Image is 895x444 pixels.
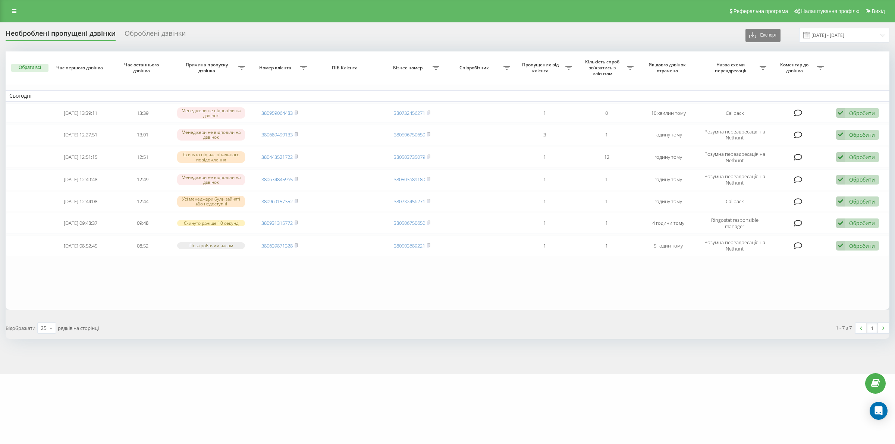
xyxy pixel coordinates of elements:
[385,65,433,71] span: Бізнес номер
[50,147,112,168] td: [DATE] 12:51:15
[118,62,167,73] span: Час останнього дзвінка
[637,213,699,234] td: 4 години тому
[514,147,576,168] td: 1
[177,196,245,207] div: Усі менеджери були зайняті або недоступні
[734,8,788,14] span: Реферальна програма
[261,176,293,183] a: 380674845965
[177,107,245,119] div: Менеджери не відповіли на дзвінок
[870,402,888,420] div: Open Intercom Messenger
[50,169,112,190] td: [DATE] 12:49:48
[518,62,565,73] span: Пропущених від клієнта
[50,103,112,123] td: [DATE] 13:39:11
[112,213,173,234] td: 09:48
[849,154,875,161] div: Обробити
[112,147,173,168] td: 12:51
[177,129,245,140] div: Менеджери не відповіли на дзвінок
[112,124,173,145] td: 13:01
[514,124,576,145] td: 3
[576,147,638,168] td: 12
[637,103,699,123] td: 10 хвилин тому
[394,154,425,160] a: 380503735079
[801,8,859,14] span: Налаштування профілю
[177,151,245,163] div: Скинуто під час вітального повідомлення
[112,103,173,123] td: 13:39
[637,192,699,211] td: годину тому
[447,65,503,71] span: Співробітник
[699,103,770,123] td: Callback
[41,324,47,332] div: 25
[177,62,238,73] span: Причина пропуску дзвінка
[637,124,699,145] td: годину тому
[50,213,112,234] td: [DATE] 09:48:37
[252,65,300,71] span: Номер клієнта
[637,169,699,190] td: годину тому
[50,235,112,256] td: [DATE] 08:52:45
[849,110,875,117] div: Обробити
[774,62,817,73] span: Коментар до дзвінка
[576,192,638,211] td: 1
[394,220,425,226] a: 380506750650
[6,90,889,101] td: Сьогодні
[112,192,173,211] td: 12:44
[261,154,293,160] a: 380443521722
[261,198,293,205] a: 380969157352
[699,169,770,190] td: Розумна переадресація на Nethunt
[699,213,770,234] td: Ringostat responsible manager
[576,169,638,190] td: 1
[514,192,576,211] td: 1
[50,192,112,211] td: [DATE] 12:44:08
[394,110,425,116] a: 380732456271
[317,65,374,71] span: ПІБ Клієнта
[699,147,770,168] td: Розумна переадресація на Nethunt
[849,176,875,183] div: Обробити
[849,242,875,249] div: Обробити
[637,235,699,256] td: 5 годин тому
[580,59,627,76] span: Кількість спроб зв'язатись з клієнтом
[261,220,293,226] a: 380931315772
[849,198,875,205] div: Обробити
[261,110,293,116] a: 380959064483
[849,220,875,227] div: Обробити
[112,169,173,190] td: 12:49
[394,198,425,205] a: 380732456271
[576,213,638,234] td: 1
[6,325,35,331] span: Відображати
[576,235,638,256] td: 1
[699,192,770,211] td: Callback
[576,124,638,145] td: 1
[6,29,116,41] div: Необроблені пропущені дзвінки
[849,131,875,138] div: Обробити
[50,124,112,145] td: [DATE] 12:27:51
[699,235,770,256] td: Розумна переадресація на Nethunt
[514,213,576,234] td: 1
[745,29,781,42] button: Експорт
[637,147,699,168] td: годину тому
[177,174,245,185] div: Менеджери не відповіли на дзвінок
[836,324,852,331] div: 1 - 7 з 7
[703,62,760,73] span: Назва схеми переадресації
[644,62,693,73] span: Як довго дзвінок втрачено
[11,64,48,72] button: Обрати всі
[125,29,186,41] div: Оброблені дзвінки
[261,242,293,249] a: 380639871328
[514,169,576,190] td: 1
[58,325,99,331] span: рядків на сторінці
[177,242,245,249] div: Поза робочим часом
[394,131,425,138] a: 380506750650
[177,220,245,226] div: Скинуто раніше 10 секунд
[699,124,770,145] td: Розумна переадресація на Nethunt
[56,65,105,71] span: Час першого дзвінка
[514,235,576,256] td: 1
[514,103,576,123] td: 1
[576,103,638,123] td: 0
[394,176,425,183] a: 380503689180
[394,242,425,249] a: 380503689221
[867,323,878,333] a: 1
[112,235,173,256] td: 08:52
[872,8,885,14] span: Вихід
[261,131,293,138] a: 380689499133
